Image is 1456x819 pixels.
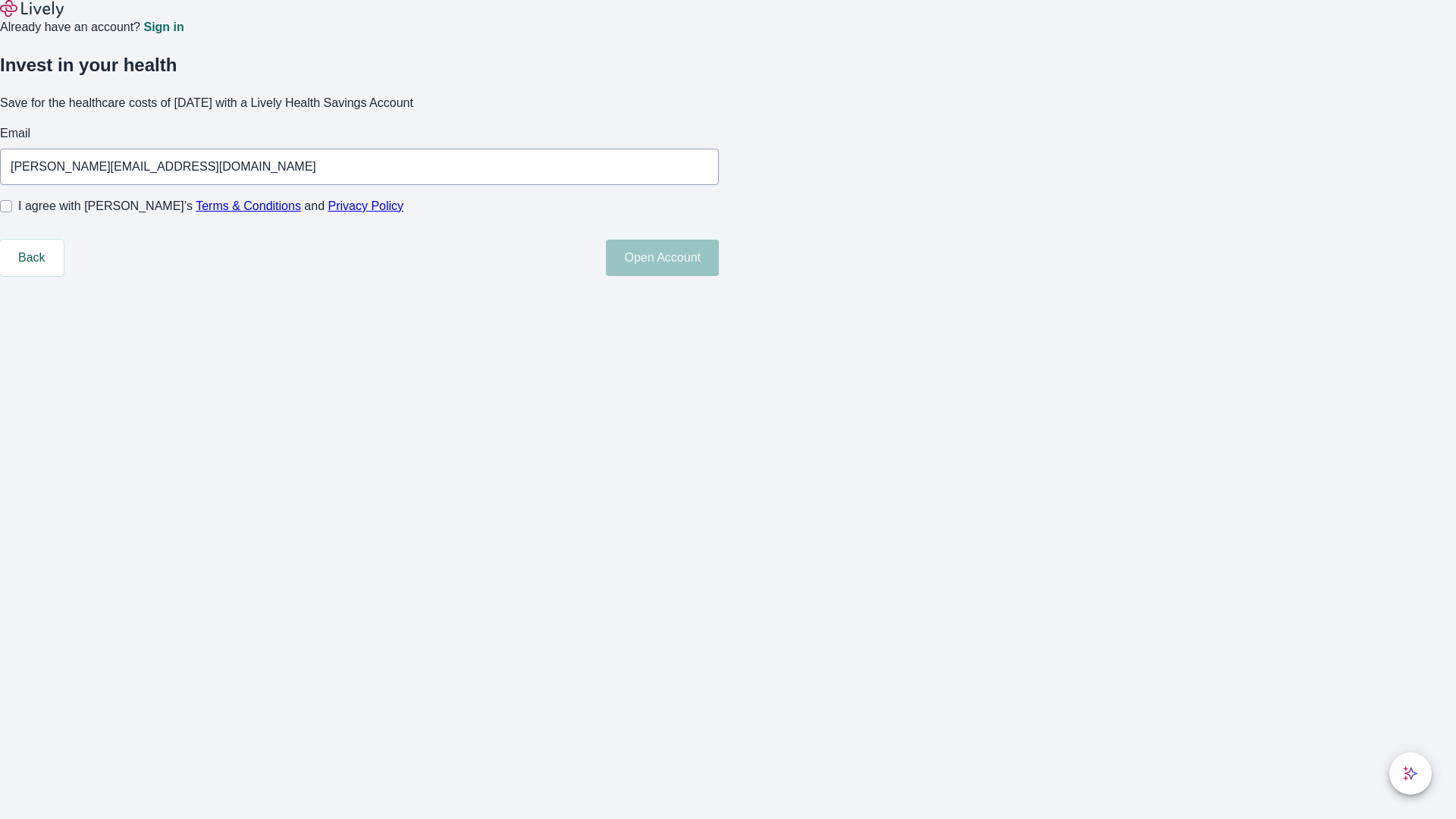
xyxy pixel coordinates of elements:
[143,21,184,33] a: Sign in
[196,199,301,212] a: Terms & Conditions
[1403,766,1418,781] svg: Lively AI Assistant
[18,197,403,215] span: I agree with [PERSON_NAME]’s and
[328,199,404,212] a: Privacy Policy
[1389,752,1432,795] button: chat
